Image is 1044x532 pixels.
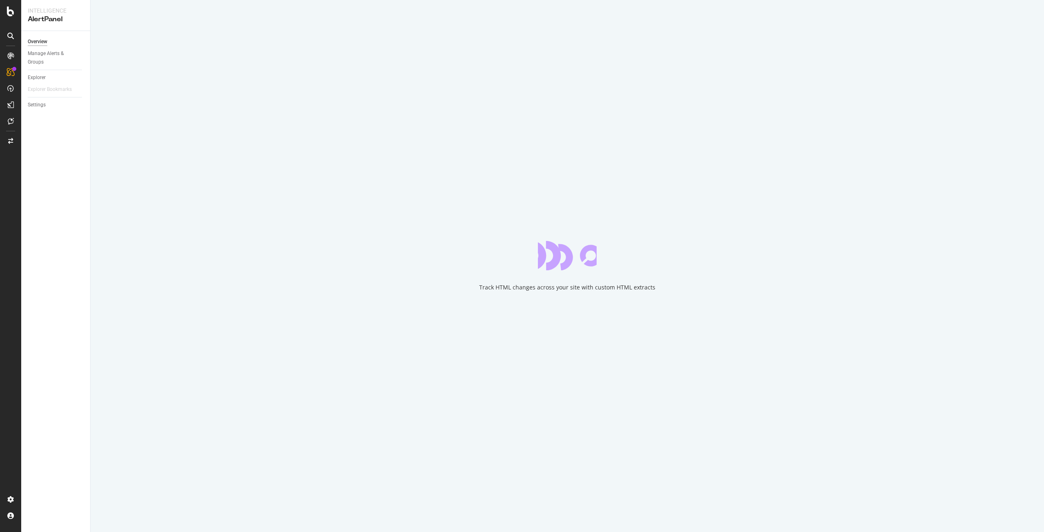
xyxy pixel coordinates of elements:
div: AlertPanel [28,15,84,24]
div: Track HTML changes across your site with custom HTML extracts [479,283,655,291]
a: Explorer Bookmarks [28,85,80,94]
a: Manage Alerts & Groups [28,49,84,66]
div: animation [538,241,597,270]
div: Explorer Bookmarks [28,85,72,94]
a: Overview [28,38,84,46]
div: Intelligence [28,7,84,15]
a: Explorer [28,73,84,82]
div: Explorer [28,73,46,82]
a: Settings [28,101,84,109]
div: Manage Alerts & Groups [28,49,77,66]
div: Settings [28,101,46,109]
div: Overview [28,38,47,46]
